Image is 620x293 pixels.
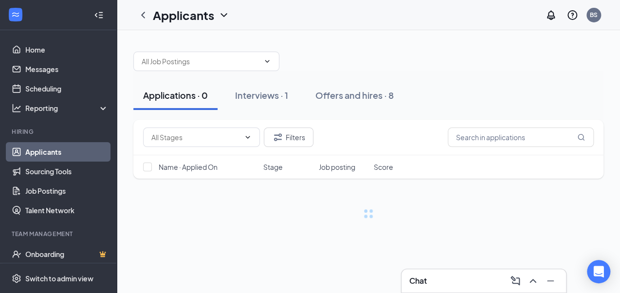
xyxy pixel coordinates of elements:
[218,9,230,21] svg: ChevronDown
[263,162,283,172] span: Stage
[235,89,288,101] div: Interviews · 1
[25,103,109,113] div: Reporting
[25,142,109,162] a: Applicants
[25,79,109,98] a: Scheduling
[12,230,107,238] div: Team Management
[153,7,214,23] h1: Applicants
[409,275,427,286] h3: Chat
[590,11,598,19] div: BS
[525,273,541,289] button: ChevronUp
[508,273,523,289] button: ComposeMessage
[566,9,578,21] svg: QuestionInfo
[545,9,557,21] svg: Notifications
[272,131,284,143] svg: Filter
[315,89,394,101] div: Offers and hires · 8
[25,201,109,220] a: Talent Network
[143,89,208,101] div: Applications · 0
[263,57,271,65] svg: ChevronDown
[12,128,107,136] div: Hiring
[25,244,109,264] a: OnboardingCrown
[25,162,109,181] a: Sourcing Tools
[142,56,259,67] input: All Job Postings
[151,132,240,143] input: All Stages
[319,162,355,172] span: Job posting
[264,128,313,147] button: Filter Filters
[12,274,21,283] svg: Settings
[510,275,521,287] svg: ComposeMessage
[545,275,556,287] svg: Minimize
[587,260,610,283] div: Open Intercom Messenger
[25,59,109,79] a: Messages
[244,133,252,141] svg: ChevronDown
[12,103,21,113] svg: Analysis
[25,40,109,59] a: Home
[137,9,149,21] svg: ChevronLeft
[25,274,93,283] div: Switch to admin view
[159,162,218,172] span: Name · Applied On
[448,128,594,147] input: Search in applications
[543,273,558,289] button: Minimize
[374,162,393,172] span: Score
[577,133,585,141] svg: MagnifyingGlass
[11,10,20,19] svg: WorkstreamLogo
[25,181,109,201] a: Job Postings
[94,10,104,20] svg: Collapse
[527,275,539,287] svg: ChevronUp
